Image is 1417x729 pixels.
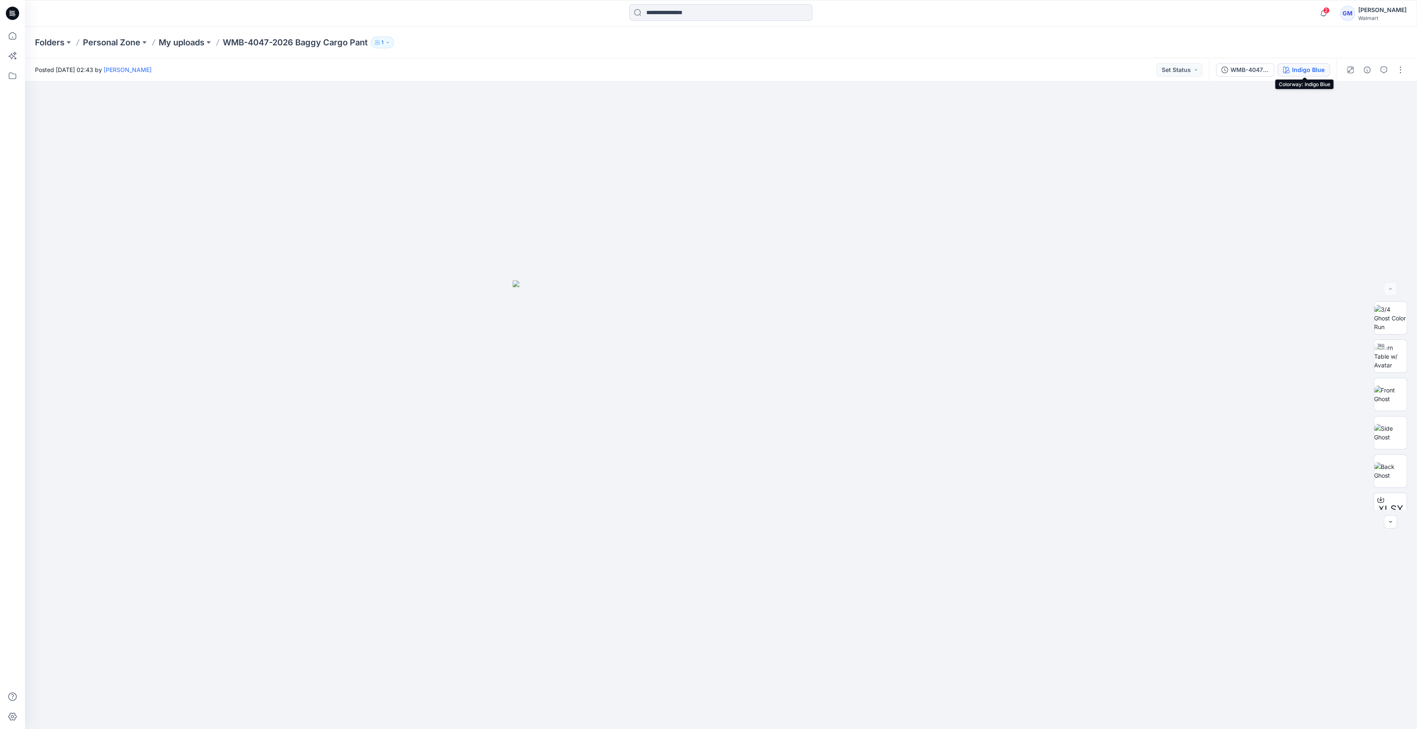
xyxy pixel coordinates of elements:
span: 2 [1323,7,1330,14]
a: Personal Zone [83,37,140,48]
img: Back Ghost [1374,462,1407,480]
img: 3/4 Ghost Color Run [1374,305,1407,331]
p: WMB-4047-2026 Baggy Cargo Pant [223,37,368,48]
button: WMB-4047-2026 Baggy Cargo Pant_Full Colorway [1216,63,1274,77]
p: 1 [381,38,384,47]
button: Indigo Blue [1278,63,1330,77]
div: [PERSON_NAME] [1358,5,1407,15]
img: Front Ghost [1374,386,1407,403]
button: 1 [371,37,394,48]
div: WMB-4047-2026 Baggy Cargo Pant_Full Colorway [1230,65,1269,74]
img: eyJhbGciOiJIUzI1NiIsImtpZCI6IjAiLCJzbHQiOiJzZXMiLCJ0eXAiOiJKV1QifQ.eyJkYXRhIjp7InR5cGUiOiJzdG9yYW... [513,280,929,729]
button: Details [1360,63,1374,77]
img: Side Ghost [1374,424,1407,441]
a: Folders [35,37,65,48]
span: Posted [DATE] 02:43 by [35,65,152,74]
a: My uploads [159,37,204,48]
img: Turn Table w/ Avatar [1374,343,1407,369]
div: GM [1340,6,1355,21]
div: Walmart [1358,15,1407,21]
a: [PERSON_NAME] [104,66,152,73]
div: Indigo Blue [1292,65,1325,74]
span: XLSX [1378,502,1403,517]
